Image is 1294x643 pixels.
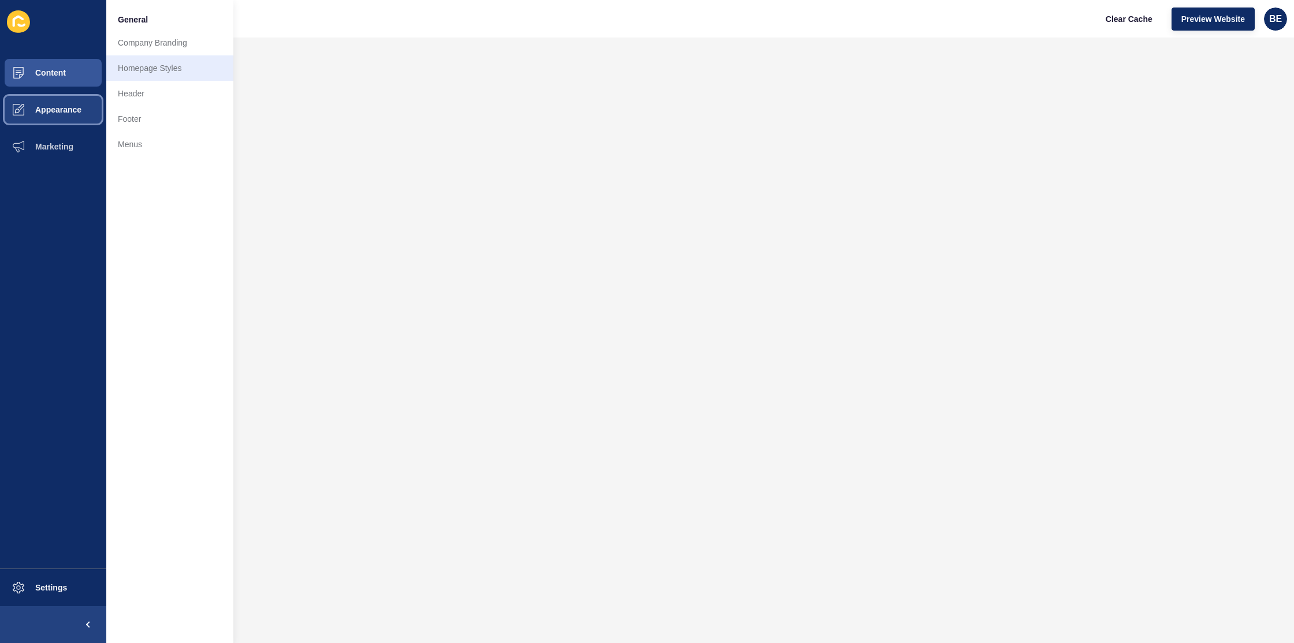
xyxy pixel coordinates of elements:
a: Company Branding [106,30,233,55]
span: BE [1269,13,1282,25]
a: Homepage Styles [106,55,233,81]
span: Clear Cache [1106,13,1152,25]
button: Clear Cache [1096,8,1162,31]
span: General [118,14,148,25]
button: Preview Website [1172,8,1255,31]
span: Preview Website [1181,13,1245,25]
a: Header [106,81,233,106]
a: Footer [106,106,233,132]
a: Menus [106,132,233,157]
